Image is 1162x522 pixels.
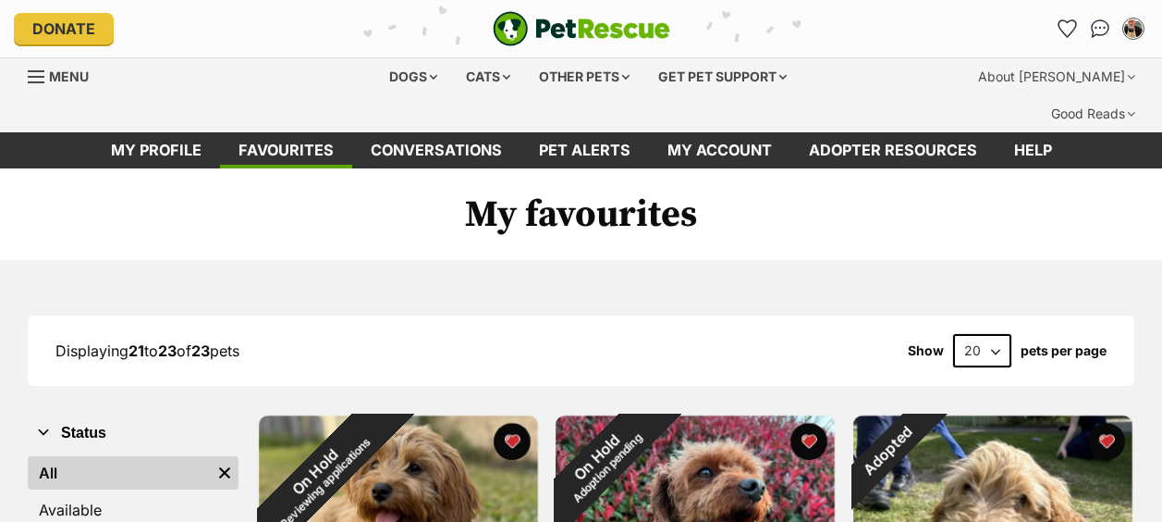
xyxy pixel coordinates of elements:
[520,132,649,168] a: Pet alerts
[158,342,177,360] strong: 23
[1119,14,1148,43] button: My account
[1124,19,1143,38] img: David Ahern profile pic
[645,58,800,95] div: Get pet support
[570,431,644,505] span: Adoption pending
[14,13,114,44] a: Donate
[1091,19,1110,38] img: chat-41dd97257d64d25036548639549fe6c8038ab92f7586957e7f3b1b290dea8141.svg
[128,342,144,360] strong: 21
[965,58,1148,95] div: About [PERSON_NAME]
[790,132,996,168] a: Adopter resources
[493,11,670,46] img: logo-e224e6f780fb5917bec1dbf3a21bbac754714ae5b6737aabdf751b685950b380.svg
[92,132,220,168] a: My profile
[1052,14,1148,43] ul: Account quick links
[28,456,211,490] a: All
[1052,14,1082,43] a: Favourites
[211,456,239,490] a: Remove filter
[1021,343,1107,358] label: pets per page
[220,132,352,168] a: Favourites
[526,58,642,95] div: Other pets
[28,421,239,445] button: Status
[352,132,520,168] a: conversations
[28,58,102,92] a: Menu
[1085,14,1115,43] a: Conversations
[453,58,523,95] div: Cats
[996,132,1070,168] a: Help
[908,343,944,358] span: Show
[191,342,210,360] strong: 23
[1088,423,1125,460] button: favourite
[376,58,450,95] div: Dogs
[55,342,239,360] span: Displaying to of pets
[827,391,948,512] div: Adopted
[493,11,670,46] a: PetRescue
[494,423,531,460] button: favourite
[649,132,790,168] a: My account
[791,423,828,460] button: favourite
[49,68,89,84] span: Menu
[1038,95,1148,132] div: Good Reads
